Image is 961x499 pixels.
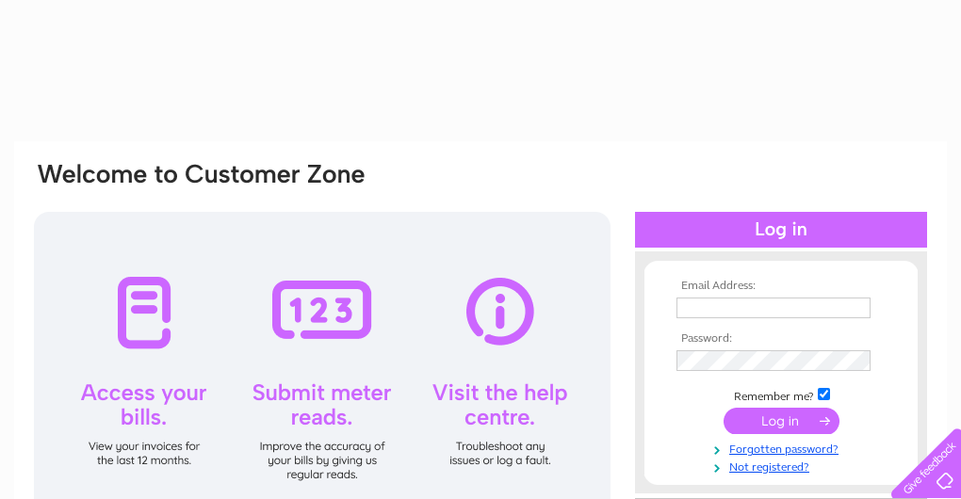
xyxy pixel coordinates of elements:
[676,457,890,475] a: Not registered?
[672,280,890,293] th: Email Address:
[672,332,890,346] th: Password:
[676,439,890,457] a: Forgotten password?
[672,385,890,404] td: Remember me?
[724,408,839,434] input: Submit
